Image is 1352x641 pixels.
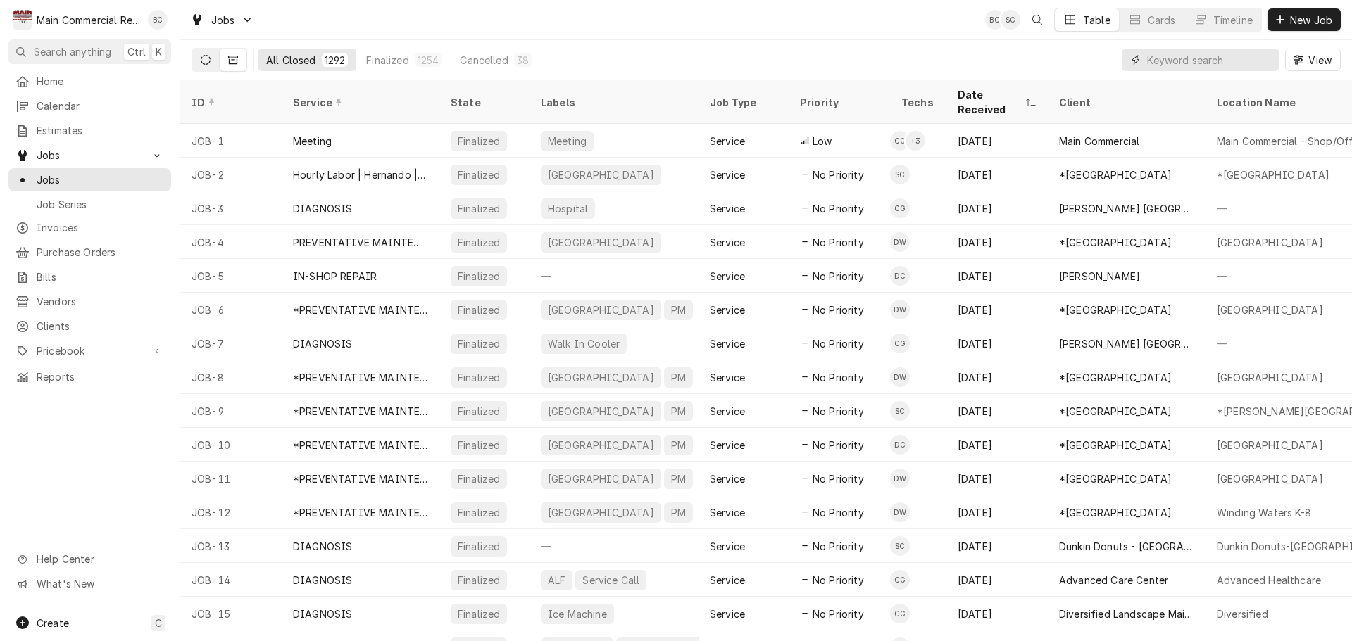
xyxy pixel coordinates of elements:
[813,134,832,148] span: Low
[13,10,32,30] div: Main Commercial Refrigeration Service's Avatar
[1059,235,1172,250] div: *[GEOGRAPHIC_DATA]
[293,505,428,520] div: *PREVENTATIVE MAINTENANCE*
[184,8,259,32] a: Go to Jobs
[1306,53,1334,68] span: View
[546,167,656,182] div: [GEOGRAPHIC_DATA]
[37,269,164,284] span: Bills
[901,95,935,110] div: Techs
[1147,49,1272,71] input: Keyword search
[813,539,864,554] span: No Priority
[37,369,164,384] span: Reports
[456,269,501,284] div: Finalized
[8,144,171,167] a: Go to Jobs
[266,53,316,68] div: All Closed
[456,471,501,486] div: Finalized
[813,336,864,351] span: No Priority
[890,502,910,522] div: DW
[670,303,687,317] div: PM
[37,617,69,629] span: Create
[710,134,745,148] div: Service
[546,201,589,216] div: Hospital
[456,539,501,554] div: Finalized
[180,225,282,259] div: JOB-4
[710,235,745,250] div: Service
[8,572,171,595] a: Go to What's New
[546,404,656,419] div: [GEOGRAPHIC_DATA]
[148,10,168,30] div: Bookkeeper Main Commercial's Avatar
[710,607,745,621] div: Service
[946,360,1048,394] div: [DATE]
[8,39,171,64] button: Search anythingCtrlK
[546,607,608,621] div: Ice Machine
[890,401,910,421] div: Shawn Combs's Avatar
[813,404,864,419] span: No Priority
[530,259,699,293] div: —
[946,394,1048,428] div: [DATE]
[890,469,910,488] div: DW
[710,269,745,284] div: Service
[710,539,745,554] div: Service
[192,95,268,110] div: ID
[293,269,377,284] div: IN-SHOP REPAIR
[710,201,745,216] div: Service
[456,573,501,588] div: Finalized
[13,10,32,30] div: M
[546,471,656,486] div: [GEOGRAPHIC_DATA]
[1217,607,1268,621] div: Diversified
[710,370,745,385] div: Service
[293,438,428,452] div: *PREVENTATIVE MAINTENANCE*
[546,573,567,588] div: ALF
[37,99,164,113] span: Calendar
[670,370,687,385] div: PM
[456,336,501,351] div: Finalized
[906,131,925,151] div: + 3
[1001,10,1020,30] div: Sharon Campbell's Avatar
[890,536,910,556] div: SC
[1059,438,1172,452] div: *[GEOGRAPHIC_DATA]
[8,265,171,288] a: Bills
[946,428,1048,462] div: [DATE]
[37,197,164,212] span: Job Series
[37,343,143,358] span: Pricebook
[293,95,425,110] div: Service
[1059,404,1172,419] div: *[GEOGRAPHIC_DATA]
[456,370,501,385] div: Finalized
[813,269,864,284] span: No Priority
[8,290,171,313] a: Vendors
[546,336,621,351] div: Walk In Cooler
[946,259,1048,293] div: [DATE]
[710,573,745,588] div: Service
[293,607,352,621] div: DIAGNOSIS
[946,529,1048,563] div: [DATE]
[890,266,910,286] div: DC
[37,576,163,591] span: What's New
[1083,13,1110,27] div: Table
[890,604,910,623] div: CG
[1059,505,1172,520] div: *[GEOGRAPHIC_DATA]
[1059,201,1194,216] div: [PERSON_NAME] [GEOGRAPHIC_DATA]
[37,294,164,309] span: Vendors
[890,131,910,151] div: CG
[946,191,1048,225] div: [DATE]
[813,167,864,182] span: No Priority
[37,13,140,27] div: Main Commercial Refrigeration Service
[180,293,282,326] div: JOB-6
[813,370,864,385] span: No Priority
[1213,13,1253,27] div: Timeline
[456,167,501,182] div: Finalized
[180,495,282,529] div: JOB-12
[1059,573,1168,588] div: Advanced Care Center
[293,303,428,317] div: *PREVENTATIVE MAINTENANCE*
[456,505,501,520] div: Finalized
[890,165,910,184] div: Shawn Combs's Avatar
[293,201,352,216] div: DIAGNOSIS
[180,326,282,360] div: JOB-7
[180,191,282,225] div: JOB-3
[517,53,529,68] div: 38
[813,438,864,452] span: No Priority
[1059,303,1172,317] div: *[GEOGRAPHIC_DATA]
[890,536,910,556] div: Shawn Combs's Avatar
[180,428,282,462] div: JOB-10
[1059,269,1140,284] div: [PERSON_NAME]
[890,604,910,623] div: Caleb Gorton's Avatar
